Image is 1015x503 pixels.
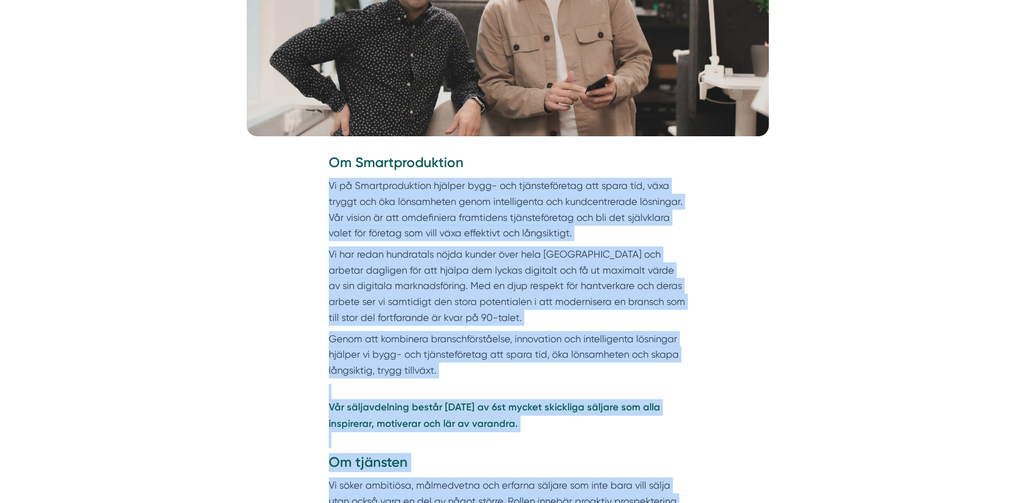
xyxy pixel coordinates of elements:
[329,401,660,430] strong: Vår säljavdelning består [DATE] av 6st mycket skickliga säljare som alla inspirerar, motiverar oc...
[329,454,408,471] strong: Om tjänsten
[329,178,687,241] p: Vi på Smartproduktion hjälper bygg- och tjänsteföretag att spara tid, växa tryggt och öka lönsamh...
[329,331,687,378] p: Genom att kombinera branschförståelse, innovation och intelligenta lösningar hjälper vi bygg- och...
[329,154,464,171] strong: Om Smartproduktion
[329,246,687,325] p: Vi har redan hundratals nöjda kunder över hela [GEOGRAPHIC_DATA] och arbetar dagligen för att hjä...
